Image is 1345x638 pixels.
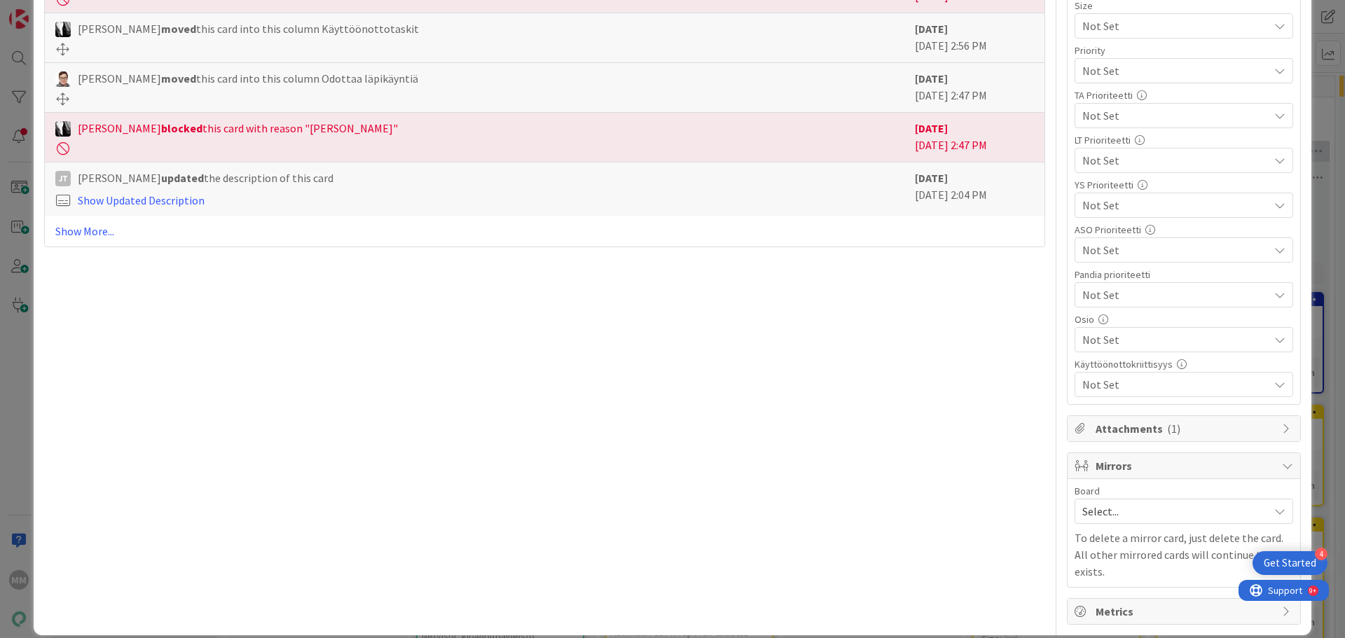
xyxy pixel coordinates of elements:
div: TA Prioriteetti [1075,90,1293,100]
b: moved [161,71,196,85]
span: Not Set [1082,240,1262,260]
div: Open Get Started checklist, remaining modules: 4 [1253,551,1327,575]
div: Get Started [1264,556,1316,570]
span: Mirrors [1096,457,1275,474]
span: Support [29,2,64,19]
b: blocked [161,121,202,135]
a: Show More... [55,223,1034,240]
span: ( 1 ) [1167,422,1180,436]
span: Not Set [1082,151,1262,170]
div: LT Prioriteetti [1075,135,1293,145]
span: Not Set [1082,285,1262,305]
b: [DATE] [915,121,948,135]
div: JT [55,171,71,186]
span: Not Set [1082,16,1262,36]
span: Select... [1082,501,1262,521]
div: 9+ [71,6,78,17]
span: [PERSON_NAME] the description of this card [78,169,333,186]
div: [DATE] 2:04 PM [915,169,1034,209]
div: Priority [1075,46,1293,55]
span: [PERSON_NAME] this card into this column Odottaa läpikäyntiä [78,70,418,87]
div: [DATE] 2:56 PM [915,20,1034,55]
span: Not Set [1082,376,1269,393]
span: Not Set [1082,61,1262,81]
img: KV [55,22,71,37]
div: [DATE] 2:47 PM [915,120,1034,155]
div: Size [1075,1,1293,11]
div: Osio [1075,314,1293,324]
div: ASO Prioriteetti [1075,225,1293,235]
img: KV [55,121,71,137]
span: [PERSON_NAME] this card with reason "[PERSON_NAME]" [78,120,398,137]
span: Not Set [1082,195,1262,215]
span: Metrics [1096,603,1275,620]
b: [DATE] [915,22,948,36]
div: 4 [1315,548,1327,560]
div: Käyttöönottokriittisyys [1075,359,1293,369]
div: Pandia prioriteetti [1075,270,1293,279]
span: [PERSON_NAME] this card into this column Käyttöönottotaskit [78,20,419,37]
img: SM [55,71,71,87]
b: updated [161,171,204,185]
div: YS Prioriteetti [1075,180,1293,190]
b: [DATE] [915,171,948,185]
b: [DATE] [915,71,948,85]
span: Not Set [1082,331,1269,348]
span: Attachments [1096,420,1275,437]
p: To delete a mirror card, just delete the card. All other mirrored cards will continue to exists. [1075,529,1293,580]
a: Show Updated Description [78,193,205,207]
b: moved [161,22,196,36]
span: Board [1075,486,1100,496]
span: Not Set [1082,106,1262,125]
div: [DATE] 2:47 PM [915,70,1034,105]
